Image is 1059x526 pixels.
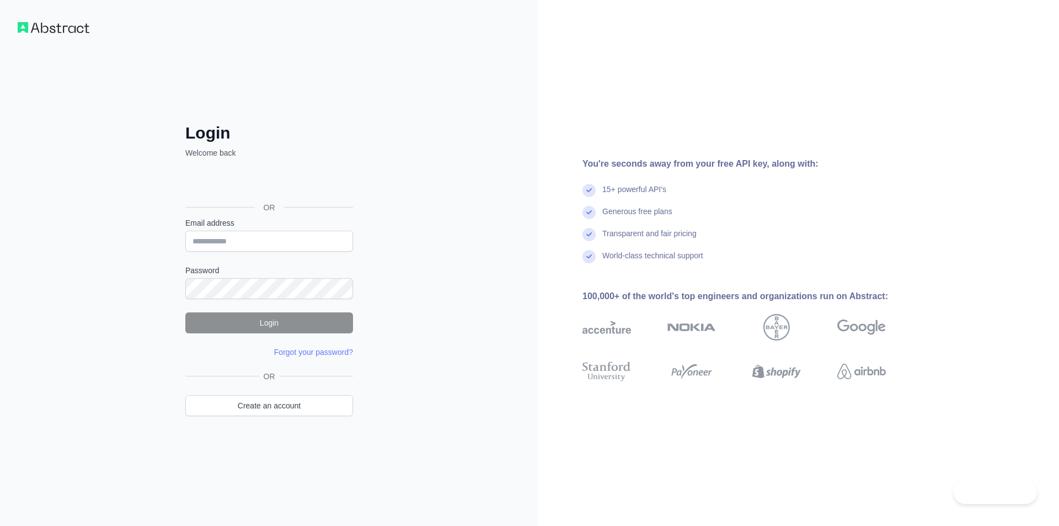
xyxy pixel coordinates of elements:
[667,314,716,341] img: nokia
[954,481,1037,504] iframe: Toggle Customer Support
[185,312,353,333] button: Login
[602,206,672,228] div: Generous free plans
[752,359,801,384] img: shopify
[763,314,790,341] img: bayer
[837,314,886,341] img: google
[582,314,631,341] img: accenture
[837,359,886,384] img: airbnb
[185,217,353,229] label: Email address
[18,22,89,33] img: Workflow
[185,395,353,416] a: Create an account
[582,206,596,219] img: check mark
[582,250,596,263] img: check mark
[582,290,921,303] div: 100,000+ of the world's top engineers and organizations run on Abstract:
[274,348,353,357] a: Forgot your password?
[185,265,353,276] label: Password
[602,250,703,272] div: World-class technical support
[185,123,353,143] h2: Login
[582,228,596,241] img: check mark
[259,371,280,382] span: OR
[582,157,921,171] div: You're seconds away from your free API key, along with:
[582,184,596,197] img: check mark
[255,202,284,213] span: OR
[185,147,353,158] p: Welcome back
[180,171,356,195] iframe: Sign in with Google Button
[602,184,666,206] div: 15+ powerful API's
[602,228,697,250] div: Transparent and fair pricing
[667,359,716,384] img: payoneer
[582,359,631,384] img: stanford university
